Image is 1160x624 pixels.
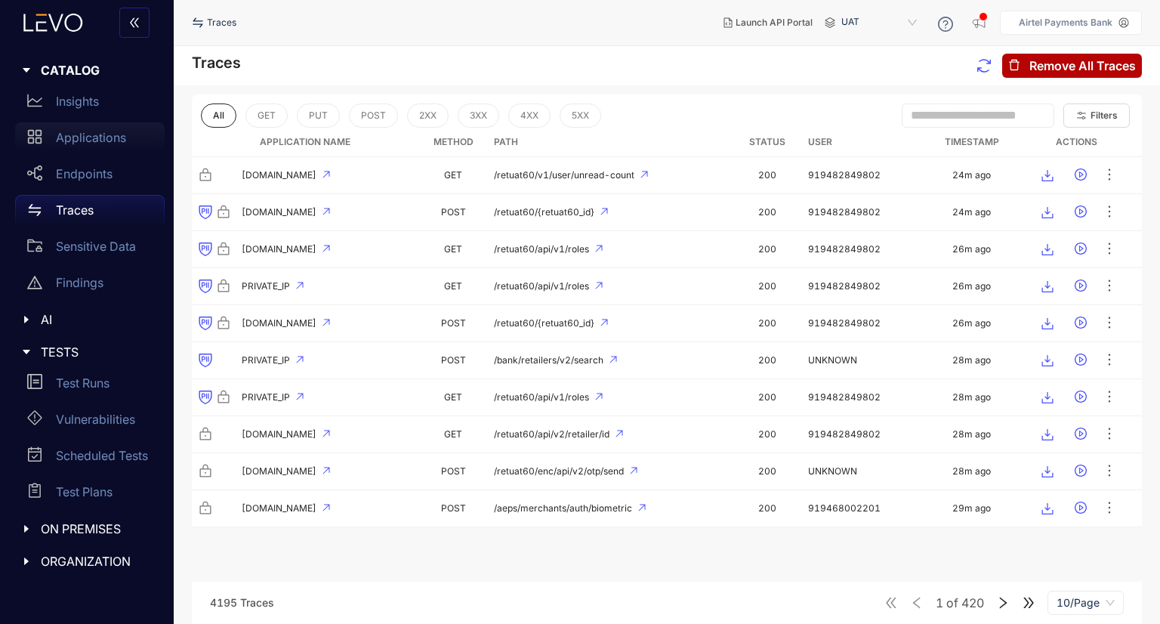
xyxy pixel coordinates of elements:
span: 919482849802 [808,280,881,292]
button: ellipsis [1102,385,1117,409]
button: ellipsis [1102,311,1117,335]
button: All [201,103,236,128]
div: 24m ago [952,207,991,218]
span: PRIVATE_IP [242,355,290,366]
span: POST [441,465,466,477]
a: Sensitive Data [15,231,165,267]
span: 919482849802 [808,206,881,218]
span: play-circle [1075,354,1087,367]
span: 420 [961,596,984,610]
p: Vulnerabilities [56,412,135,426]
a: Scheduled Tests [15,440,165,477]
button: play-circle [1069,311,1093,335]
span: ellipsis [1102,463,1117,480]
span: [DOMAIN_NAME] [242,503,316,514]
span: 919482849802 [808,428,881,440]
button: ellipsis [1102,200,1117,224]
button: 3XX [458,103,499,128]
span: 919468002201 [808,502,881,514]
span: play-circle [1075,317,1087,330]
button: double-left [119,8,150,38]
span: CATALOG [41,63,153,77]
div: ORGANIZATION [9,545,165,577]
span: swap [27,202,42,218]
div: 26m ago [952,318,991,329]
span: /retuat60/api/v1/roles [494,244,589,255]
span: 1 [936,596,943,610]
p: Test Plans [56,485,113,499]
span: play-circle [1075,280,1087,293]
span: [DOMAIN_NAME] [242,207,316,218]
button: 2XX [407,103,449,128]
span: POST [441,502,466,514]
span: GET [258,110,276,121]
span: caret-right [21,556,32,567]
button: deleteRemove All Traces [1002,54,1142,78]
a: Vulnerabilities [15,404,165,440]
div: AI [9,304,165,335]
span: caret-right [21,524,32,534]
span: Launch API Portal [736,17,813,28]
td: 200 [733,342,802,379]
span: play-circle [1075,242,1087,256]
span: double-right [1022,596,1035,610]
span: GET [444,280,462,292]
button: ellipsis [1102,459,1117,483]
td: 200 [733,268,802,305]
button: play-circle [1069,496,1093,521]
span: /aeps/merchants/auth/biometric [494,503,632,514]
span: delete [1008,59,1020,73]
p: Test Runs [56,376,110,390]
span: 10/Page [1057,592,1115,614]
span: POST [361,110,386,121]
span: /retuat60/v1/user/unread-count [494,170,634,181]
div: 26m ago [952,244,991,255]
button: ellipsis [1102,237,1117,261]
span: right [996,596,1010,610]
p: Insights [56,94,99,108]
span: [DOMAIN_NAME] [242,170,316,181]
span: play-circle [1075,168,1087,182]
span: ON PREMISES [41,522,153,536]
button: ellipsis [1102,422,1117,446]
span: POST [441,206,466,218]
button: POST [349,103,398,128]
button: play-circle [1069,348,1093,372]
button: play-circle [1069,422,1093,446]
span: ellipsis [1102,389,1117,406]
button: ellipsis [1102,348,1117,372]
span: ellipsis [1102,167,1117,184]
span: UNKNOWN [808,465,857,477]
span: 4195 Traces [210,596,274,609]
button: PUT [297,103,340,128]
div: TESTS [9,336,165,368]
span: 3XX [470,110,487,121]
span: ORGANIZATION [41,554,153,568]
div: 28m ago [952,429,991,440]
span: play-circle [1075,502,1087,515]
p: Airtel Payments Bank [1019,17,1112,28]
p: Scheduled Tests [56,449,148,462]
button: Filters [1063,103,1130,128]
th: Method [418,128,488,157]
a: Findings [15,267,165,304]
span: ellipsis [1102,241,1117,258]
span: play-circle [1075,391,1087,404]
button: 5XX [560,103,601,128]
button: play-circle [1069,385,1093,409]
span: 2XX [419,110,437,121]
button: ellipsis [1102,163,1117,187]
span: All [213,110,224,121]
button: play-circle [1069,237,1093,261]
p: Sensitive Data [56,239,136,253]
span: caret-right [21,314,32,325]
button: ellipsis [1102,274,1117,298]
span: UNKNOWN [808,354,857,366]
span: play-circle [1075,465,1087,478]
th: Status [733,128,802,157]
td: 200 [733,194,802,231]
span: AI [41,313,153,326]
span: ellipsis [1102,278,1117,295]
span: [DOMAIN_NAME] [242,318,316,329]
span: Traces [207,17,236,28]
